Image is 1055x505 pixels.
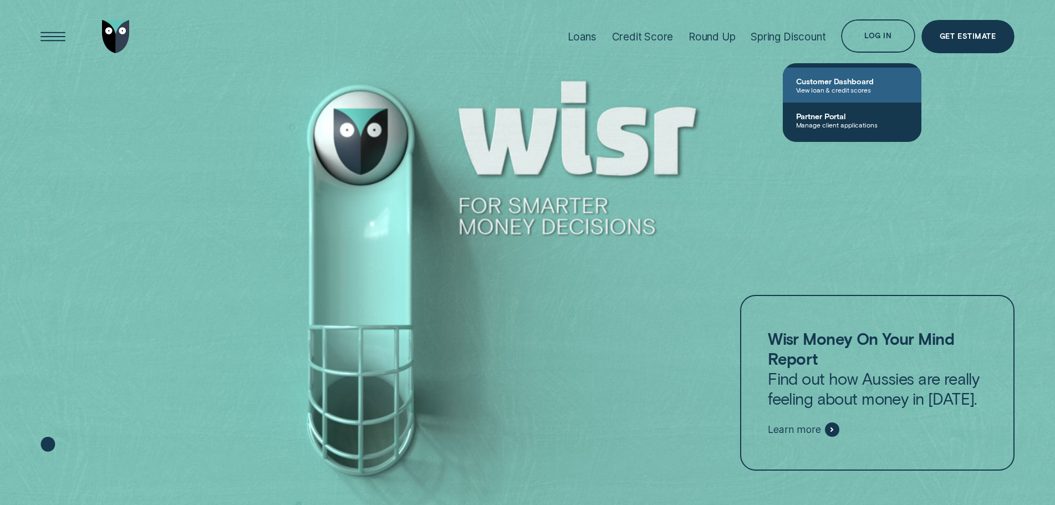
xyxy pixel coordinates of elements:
[768,329,954,368] strong: Wisr Money On Your Mind Report
[796,86,908,94] span: View loan & credit scores
[796,76,908,86] span: Customer Dashboard
[796,111,908,121] span: Partner Portal
[768,424,820,436] span: Learn more
[783,103,921,137] a: Partner PortalManage client applications
[783,68,921,103] a: Customer DashboardView loan & credit scores
[568,30,597,43] div: Loans
[689,30,736,43] div: Round Up
[612,30,674,43] div: Credit Score
[751,30,825,43] div: Spring Discount
[796,121,908,129] span: Manage client applications
[768,329,986,409] p: Find out how Aussies are really feeling about money in [DATE].
[841,19,915,53] button: Log in
[740,295,1014,471] a: Wisr Money On Your Mind ReportFind out how Aussies are really feeling about money in [DATE].Learn...
[37,20,70,53] button: Open Menu
[921,20,1015,53] a: Get Estimate
[102,20,130,53] img: Wisr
